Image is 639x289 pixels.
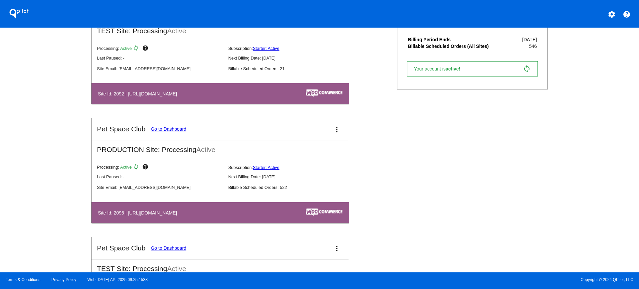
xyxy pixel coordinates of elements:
[97,66,223,71] p: Site Email: [EMAIL_ADDRESS][DOMAIN_NAME]
[253,46,280,51] a: Starter: Active
[623,10,631,18] mat-icon: help
[253,165,280,170] a: Starter: Active
[98,91,180,96] h4: Site Id: 2092 | [URL][DOMAIN_NAME]
[97,125,145,133] h2: Pet Space Club
[92,22,349,35] h2: TEST Site: Processing
[414,66,467,72] span: Your account is
[92,140,349,154] h2: PRODUCTION Site: Processing
[196,146,215,153] span: Active
[52,277,77,282] a: Privacy Policy
[97,56,223,61] p: Last Paused: -
[523,65,531,73] mat-icon: sync
[228,185,354,190] p: Billable Scheduled Orders: 522
[408,37,491,43] th: Billing Period Ends
[306,89,342,97] img: c53aa0e5-ae75-48aa-9bee-956650975ee5
[151,245,186,251] a: Go to Dashboard
[88,277,148,282] a: Web:[DATE] API:2025.09.25.1533
[133,45,141,53] mat-icon: sync
[167,265,186,272] span: Active
[6,277,40,282] a: Terms & Conditions
[306,209,342,216] img: c53aa0e5-ae75-48aa-9bee-956650975ee5
[167,27,186,35] span: Active
[97,164,223,172] p: Processing:
[408,43,491,49] th: Billable Scheduled Orders (All Sites)
[228,66,354,71] p: Billable Scheduled Orders: 21
[120,46,132,51] span: Active
[133,164,141,172] mat-icon: sync
[92,259,349,273] h2: TEST Site: Processing
[333,244,341,252] mat-icon: more_vert
[98,210,180,216] h4: Site Id: 2095 | [URL][DOMAIN_NAME]
[529,44,537,49] span: 546
[142,164,150,172] mat-icon: help
[97,45,223,53] p: Processing:
[6,7,32,20] h1: QPilot
[228,174,354,179] p: Next Billing Date: [DATE]
[151,126,186,132] a: Go to Dashboard
[333,126,341,134] mat-icon: more_vert
[325,277,633,282] span: Copyright © 2024 QPilot, LLC
[522,37,537,42] span: [DATE]
[608,10,616,18] mat-icon: settings
[97,174,223,179] p: Last Paused: -
[97,244,145,252] h2: Pet Space Club
[446,66,464,72] span: active!
[228,56,354,61] p: Next Billing Date: [DATE]
[142,45,150,53] mat-icon: help
[228,46,354,51] p: Subscription:
[407,61,538,76] a: Your account isactive! sync
[120,165,132,170] span: Active
[228,165,354,170] p: Subscription:
[97,185,223,190] p: Site Email: [EMAIL_ADDRESS][DOMAIN_NAME]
